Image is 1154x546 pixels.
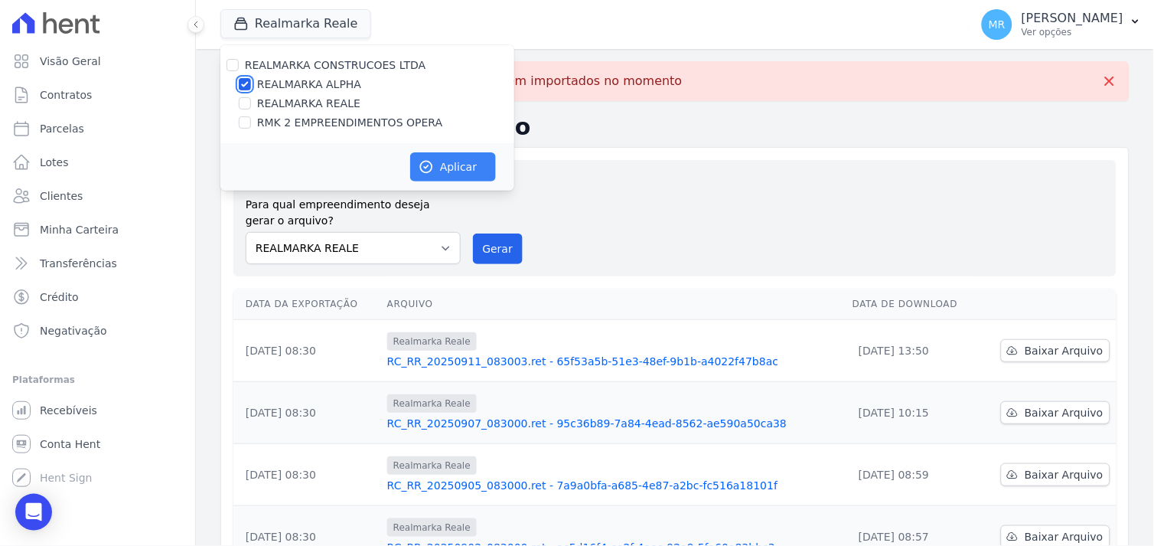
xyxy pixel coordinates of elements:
td: [DATE] 08:30 [233,444,381,506]
span: Baixar Arquivo [1025,343,1103,358]
span: Crédito [40,289,79,305]
span: Realmarka Reale [387,518,477,537]
a: Lotes [6,147,189,178]
button: Gerar [473,234,523,264]
th: Data da Exportação [233,289,381,320]
a: Baixar Arquivo [1001,463,1110,486]
span: Conta Hent [40,436,100,452]
p: [PERSON_NAME] [1022,11,1123,26]
label: REALMARKA REALE [257,96,360,112]
div: Plataformas [12,371,183,389]
span: Baixar Arquivo [1025,467,1103,482]
a: Baixar Arquivo [1001,339,1110,362]
a: Crédito [6,282,189,312]
a: RC_RR_20250907_083000.ret - 95c36b89-7a84-4ead-8562-ae590a50ca38 [387,416,840,431]
span: Baixar Arquivo [1025,405,1103,420]
span: Contratos [40,87,92,103]
a: RC_RR_20250911_083003.ret - 65f53a5b-51e3-48ef-9b1b-a4022f47b8ac [387,354,840,369]
a: RC_RR_20250905_083000.ret - 7a9a0bfa-a685-4e87-a2bc-fc516a18101f [387,478,840,493]
td: [DATE] 13:50 [846,320,979,382]
a: Parcelas [6,113,189,144]
button: MR [PERSON_NAME] Ver opções [970,3,1154,46]
div: Open Intercom Messenger [15,494,52,531]
a: Negativação [6,316,189,346]
span: Minha Carteira [40,222,119,237]
label: Para qual empreendimento deseja gerar o arquivo? [246,191,461,229]
a: Transferências [6,248,189,279]
a: Baixar Arquivo [1001,401,1110,424]
a: Visão Geral [6,46,189,77]
span: Realmarka Reale [387,456,477,475]
label: REALMARKA ALPHA [257,77,361,93]
td: [DATE] 10:15 [846,382,979,444]
h2: Exportações de Retorno [220,113,1130,141]
button: Realmarka Reale [220,9,371,38]
label: REALMARKA CONSTRUCOES LTDA [245,59,426,71]
a: Minha Carteira [6,214,189,245]
td: [DATE] 08:30 [233,382,381,444]
th: Data de Download [846,289,979,320]
span: MR [989,19,1006,30]
th: Arquivo [381,289,846,320]
span: Transferências [40,256,117,271]
span: Lotes [40,155,69,170]
button: Aplicar [410,152,496,181]
p: Ver opções [1022,26,1123,38]
span: Visão Geral [40,54,101,69]
span: Clientes [40,188,83,204]
td: [DATE] 08:59 [846,444,979,506]
a: Recebíveis [6,395,189,426]
a: Conta Hent [6,429,189,459]
span: Recebíveis [40,403,97,418]
span: Baixar Arquivo [1025,529,1103,544]
td: [DATE] 08:30 [233,320,381,382]
a: Contratos [6,80,189,110]
span: Negativação [40,323,107,338]
label: RMK 2 EMPREENDIMENTOS OPERA [257,115,442,131]
span: Parcelas [40,121,84,136]
span: Realmarka Reale [387,332,477,351]
span: Realmarka Reale [387,394,477,413]
a: Clientes [6,181,189,211]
